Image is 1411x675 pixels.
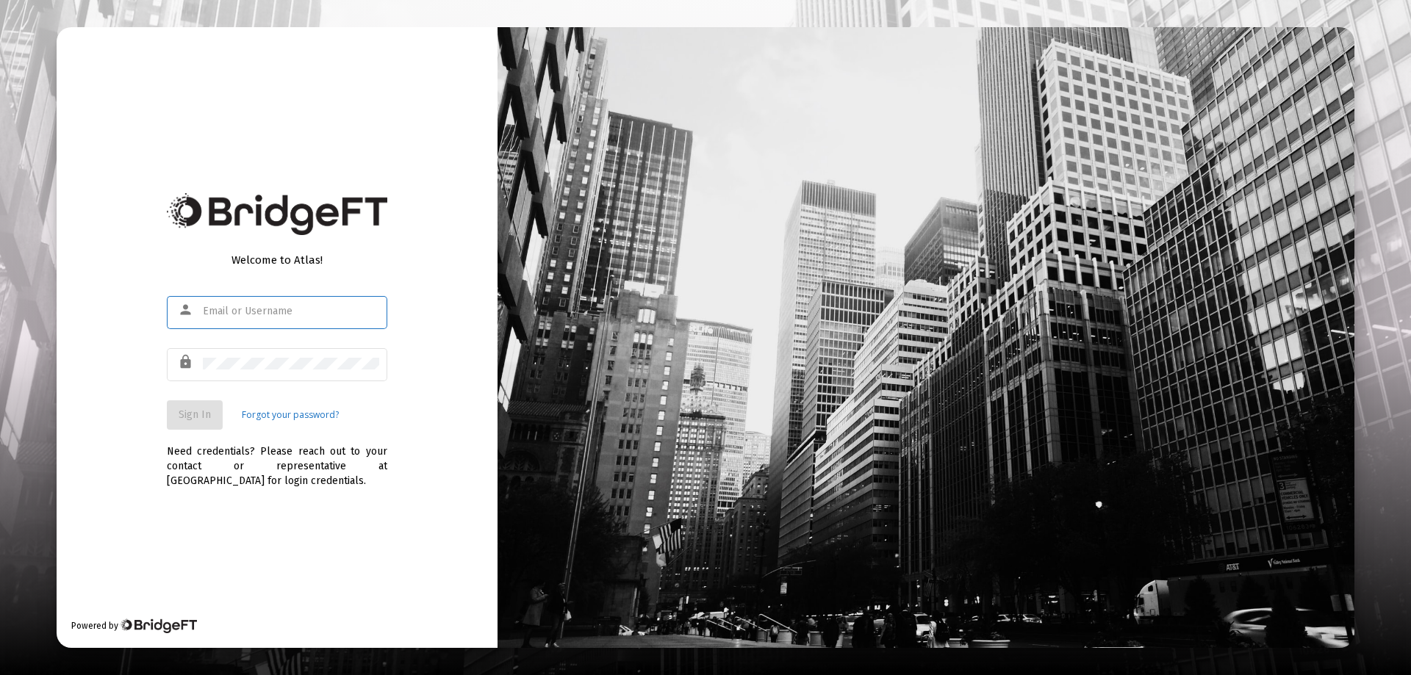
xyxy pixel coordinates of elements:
button: Sign In [167,400,223,430]
div: Need credentials? Please reach out to your contact or representative at [GEOGRAPHIC_DATA] for log... [167,430,387,488]
mat-icon: lock [178,353,195,371]
img: Bridge Financial Technology Logo [120,618,197,633]
input: Email or Username [203,306,379,317]
div: Powered by [71,618,197,633]
a: Forgot your password? [242,408,339,422]
img: Bridge Financial Technology Logo [167,193,387,235]
mat-icon: person [178,301,195,319]
span: Sign In [179,408,211,421]
div: Welcome to Atlas! [167,253,387,267]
